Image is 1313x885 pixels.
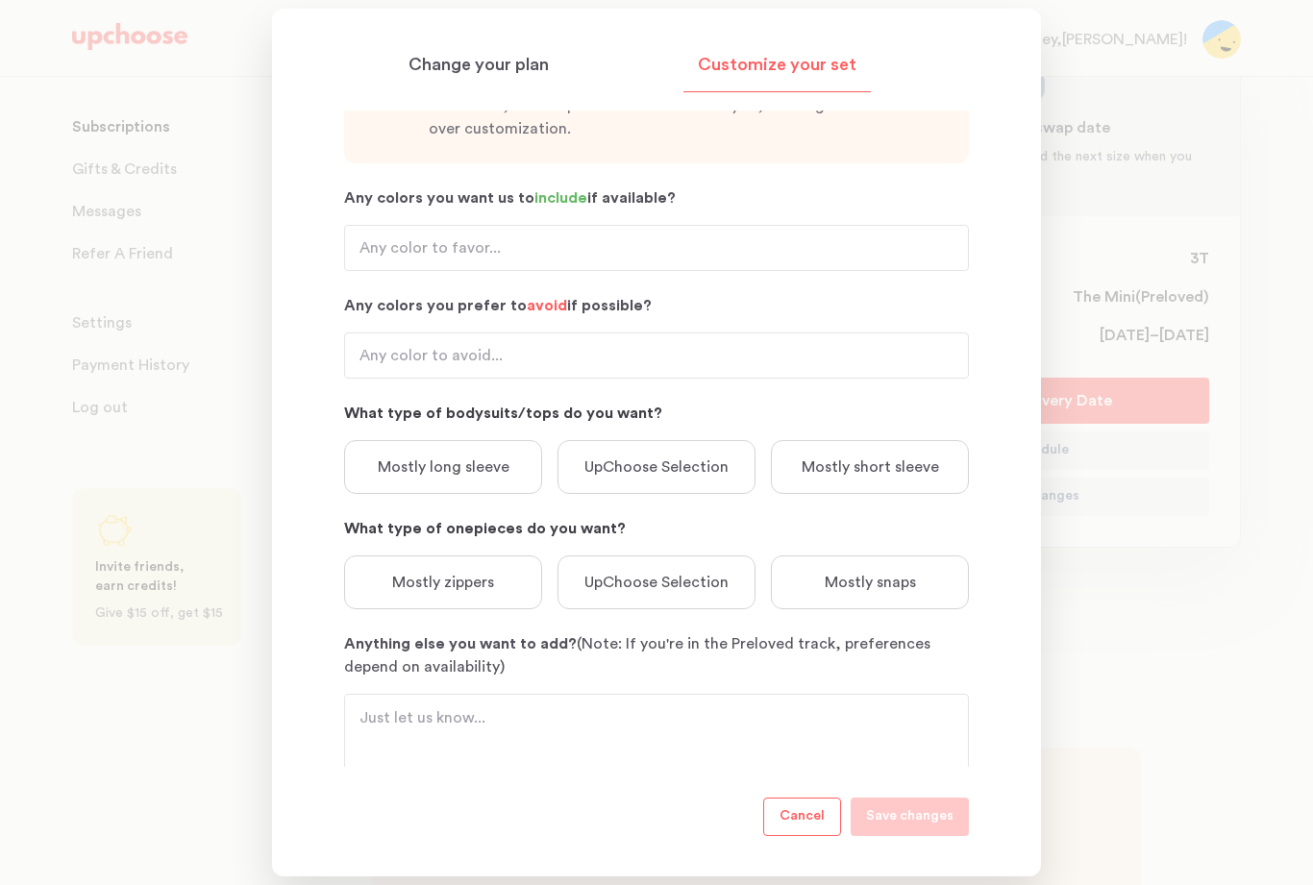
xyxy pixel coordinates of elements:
[584,571,729,594] p: UpChoose Selection
[825,571,916,594] p: Mostly snaps
[409,54,549,77] p: Change your plan
[866,805,954,828] p: Save changes
[344,402,969,425] p: What type of bodysuits/tops do you want?
[587,190,676,206] span: if available?
[344,294,969,317] p: Any colors you prefer to
[527,298,567,313] span: avoid
[344,225,969,271] input: Any color to favor...
[763,798,841,836] button: Cancel
[780,805,825,828] p: Cancel
[802,455,939,479] p: Mostly short sleeve
[698,54,856,77] p: Customize your set
[344,517,969,540] p: What type of onepieces do you want?
[344,632,969,678] p: Anything else you want to add?
[378,455,509,479] p: Mostly long sleeve
[392,571,494,594] p: Mostly zippers
[534,190,587,206] span: include
[344,636,930,675] span: (Note: If you're in the Preloved track, preferences depend on availability)
[584,455,729,479] p: UpChoose Selection
[567,298,652,313] span: if possible?
[344,186,969,209] p: Any colors you want us to
[851,798,969,836] button: Save changes
[344,332,969,379] input: Any color to avoid...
